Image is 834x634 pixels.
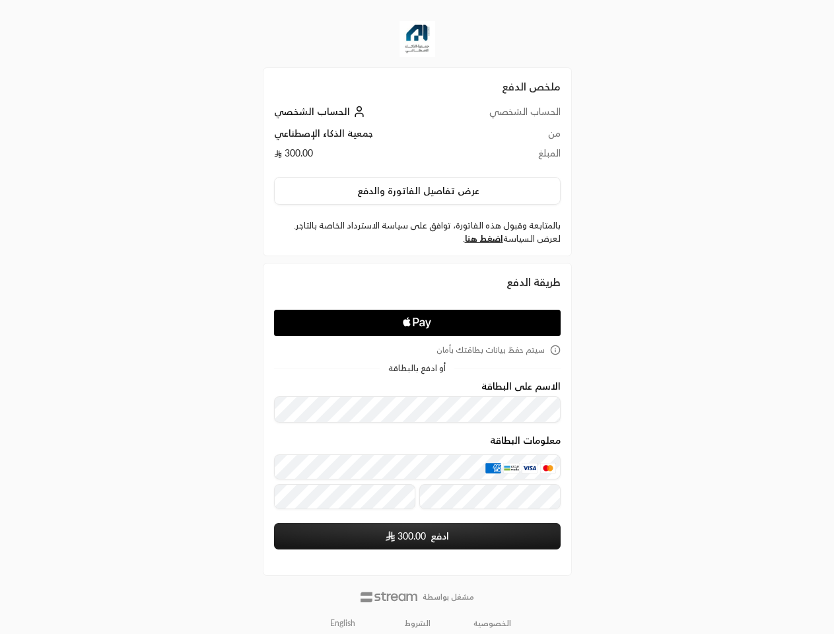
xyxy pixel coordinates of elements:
[274,454,561,479] input: بطاقة ائتمانية
[323,613,363,634] a: English
[490,435,561,446] legend: معلومات البطاقة
[503,463,519,474] img: MADA
[386,531,395,542] img: SAR
[485,463,501,474] img: AMEX
[540,463,556,474] img: MasterCard
[423,592,474,602] p: مشغل بواسطة
[274,274,561,290] div: طريقة الدفع
[388,364,446,372] span: أو ادفع بالبطاقة
[405,618,431,629] a: الشروط
[274,219,561,245] label: بالمتابعة وقبول هذه الفاتورة، توافق على سياسة الاسترداد الخاصة بالتاجر. لعرض السياسة .
[440,147,561,166] td: المبلغ
[522,463,538,474] img: Visa
[465,233,503,244] a: اضغط هنا
[440,105,561,127] td: الحساب الشخصي
[274,435,561,514] div: معلومات البطاقة
[274,177,561,205] button: عرض تفاصيل الفاتورة والدفع
[274,147,440,166] td: 300.00
[274,79,561,94] h2: ملخص الدفع
[419,484,561,509] input: رمز التحقق CVC
[473,618,511,629] a: الخصوصية
[274,106,368,117] a: الحساب الشخصي
[481,381,561,392] label: الاسم على البطاقة
[274,523,561,549] button: ادفع SAR300.00
[400,21,435,57] img: Company Logo
[436,345,545,355] span: سيتم حفظ بيانات بطاقتك بأمان
[274,381,561,423] div: الاسم على البطاقة
[274,127,440,147] td: جمعية الذكاء الإصطناعي
[274,484,415,509] input: تاريخ الانتهاء
[440,127,561,147] td: من
[274,106,350,117] span: الحساب الشخصي
[398,530,426,543] span: 300.00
